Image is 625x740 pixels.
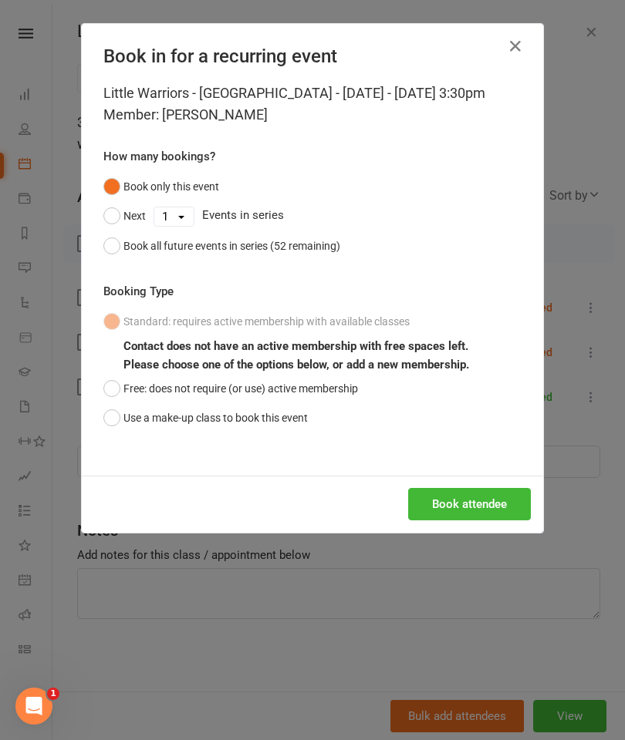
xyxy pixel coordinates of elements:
[408,488,531,520] button: Book attendee
[103,231,340,261] button: Book all future events in series (52 remaining)
[103,82,522,126] div: Little Warriors - [GEOGRAPHIC_DATA] - [DATE] - [DATE] 3:30pm Member: [PERSON_NAME]
[103,282,174,301] label: Booking Type
[503,34,528,59] button: Close
[123,339,468,353] b: Contact does not have an active membership with free spaces left.
[15,688,52,725] iframe: Intercom live chat
[103,45,522,67] h4: Book in for a recurring event
[103,201,146,230] button: Next
[103,403,308,432] button: Use a make-up class to book this event
[103,147,215,166] label: How many bookings?
[103,172,219,201] button: Book only this event
[103,201,522,230] div: Events in series
[103,374,358,403] button: Free: does not require (or use) active membership
[123,358,469,372] b: Please choose one of the options below, or add a new membership.
[47,688,59,700] span: 1
[123,237,340,254] div: Book all future events in series (52 remaining)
